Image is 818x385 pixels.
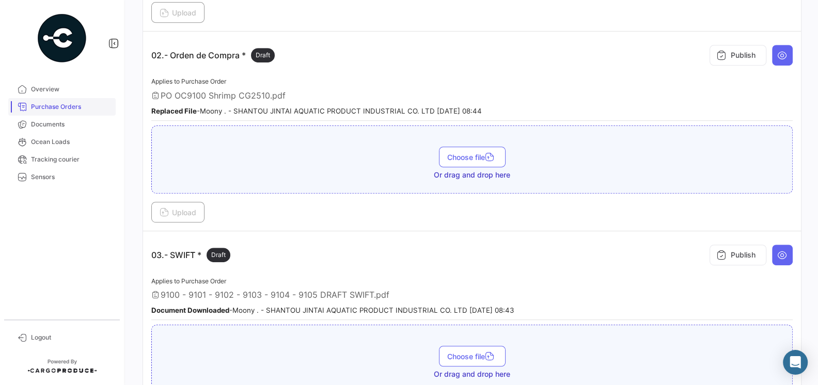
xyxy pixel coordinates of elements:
button: Choose file [439,147,506,167]
span: Choose file [447,153,497,162]
p: 02.- Orden de Compra * [151,48,275,62]
a: Purchase Orders [8,98,116,116]
span: Applies to Purchase Order [151,277,226,285]
span: Overview [31,85,112,94]
a: Overview [8,81,116,98]
a: Ocean Loads [8,133,116,151]
div: Abrir Intercom Messenger [783,350,808,375]
span: Draft [256,51,270,60]
button: Choose file [439,346,506,366]
span: PO OC9100 Shrimp CG2510.pdf [161,90,286,101]
p: 03.- SWIFT * [151,248,230,262]
span: Draft [211,250,226,260]
span: Or drag and drop here [434,369,510,379]
button: Upload [151,2,204,23]
b: Replaced File [151,107,197,115]
a: Sensors [8,168,116,186]
span: Documents [31,120,112,129]
span: 9100 - 9101 - 9102 - 9103 - 9104 - 9105 DRAFT SWIFT.pdf [161,290,389,300]
span: Sensors [31,172,112,182]
span: Logout [31,333,112,342]
span: Upload [160,208,196,217]
span: Tracking courier [31,155,112,164]
small: - Moony . - SHANTOU JINTAI AQUATIC PRODUCT INDUSTRIAL CO. LTD [DATE] 08:44 [151,107,482,115]
span: Ocean Loads [31,137,112,147]
span: Purchase Orders [31,102,112,111]
small: - Moony . - SHANTOU JINTAI AQUATIC PRODUCT INDUSTRIAL CO. LTD [DATE] 08:43 [151,306,514,314]
span: Choose file [447,352,497,361]
button: Publish [710,245,766,265]
a: Documents [8,116,116,133]
button: Upload [151,202,204,222]
span: Or drag and drop here [434,170,510,180]
a: Tracking courier [8,151,116,168]
span: Upload [160,8,196,17]
span: Applies to Purchase Order [151,77,226,85]
b: Document Downloaded [151,306,229,314]
button: Publish [710,45,766,66]
img: powered-by.png [36,12,88,64]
